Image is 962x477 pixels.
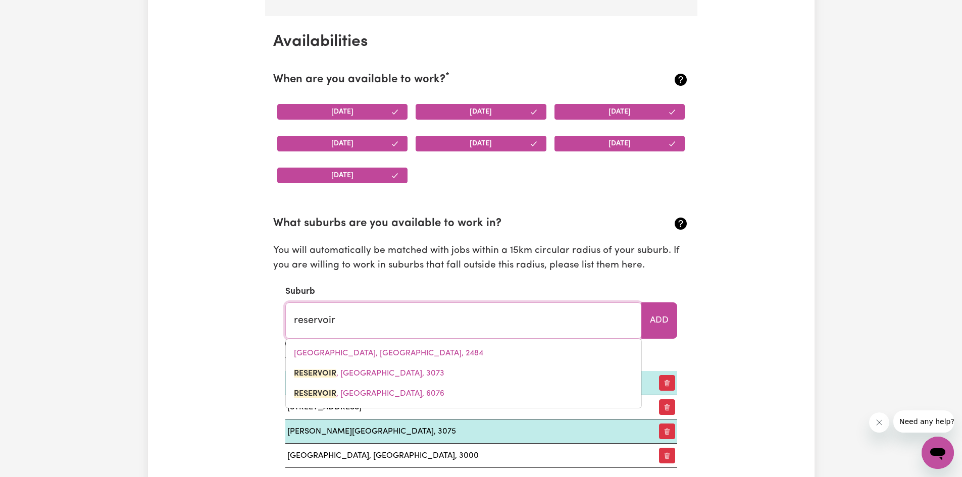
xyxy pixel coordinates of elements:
button: [DATE] [416,136,546,151]
span: , [GEOGRAPHIC_DATA], 3073 [294,369,444,378]
span: , [GEOGRAPHIC_DATA], 6076 [294,390,444,398]
button: [DATE] [277,104,408,120]
button: [DATE] [554,136,685,151]
td: [PERSON_NAME][GEOGRAPHIC_DATA], 3075 [285,419,640,444]
h2: Availabilities [273,32,689,51]
button: Remove preferred suburb [659,375,675,391]
button: Remove preferred suburb [659,399,675,415]
span: Need any help? [6,7,61,15]
p: You will automatically be matched with jobs within a 15km circular radius of your suburb. If you ... [273,244,689,273]
h2: What suburbs are you available to work in? [273,217,620,231]
div: menu-options [285,339,642,408]
button: [DATE] [277,168,408,183]
span: [GEOGRAPHIC_DATA], [GEOGRAPHIC_DATA], 2484 [294,349,483,357]
label: Suburb [285,285,315,298]
td: [GEOGRAPHIC_DATA], [GEOGRAPHIC_DATA], 3000 [285,444,640,468]
iframe: Message from company [893,410,954,433]
td: [STREET_ADDRESS] [285,395,640,419]
button: [DATE] [416,104,546,120]
iframe: Button to launch messaging window [922,437,954,469]
button: Add to preferred suburbs [641,302,677,339]
input: e.g. North Bondi, New South Wales [285,302,642,339]
mark: RESERVOIR [294,369,336,378]
button: Remove preferred suburb [659,448,675,463]
button: Remove preferred suburb [659,423,675,439]
a: RESERVOIR, Western Australia, 6076 [286,384,641,404]
button: [DATE] [554,104,685,120]
a: RESERVOIR, Victoria, 3073 [286,363,641,384]
iframe: Close message [869,412,889,433]
a: RESERVE CREEK, New South Wales, 2484 [286,343,641,363]
h2: When are you available to work? [273,73,620,87]
button: [DATE] [277,136,408,151]
mark: RESERVOIR [294,390,336,398]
